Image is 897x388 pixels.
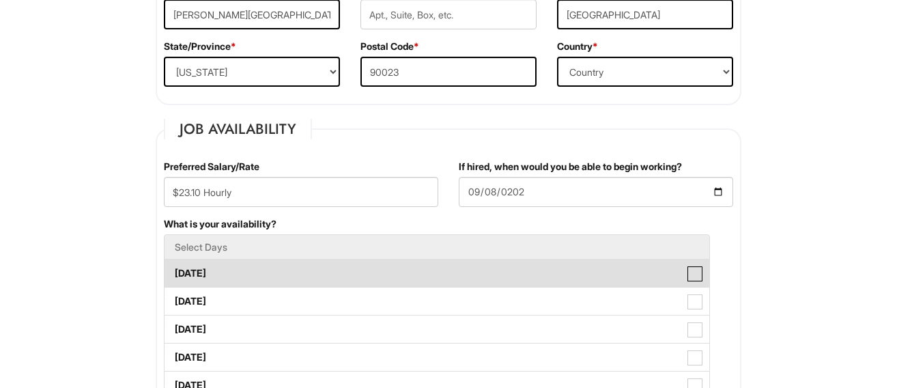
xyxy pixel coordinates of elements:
[557,57,733,87] select: Country
[557,40,598,53] label: Country
[164,160,259,174] label: Preferred Salary/Rate
[175,242,699,252] h5: Select Days
[459,160,682,174] label: If hired, when would you be able to begin working?
[164,57,340,87] select: State/Province
[165,260,709,287] label: [DATE]
[360,40,419,53] label: Postal Code
[360,57,537,87] input: Postal Code
[164,177,438,207] input: Preferred Salary/Rate
[165,344,709,371] label: [DATE]
[164,217,276,231] label: What is your availability?
[164,119,312,139] legend: Job Availability
[165,316,709,343] label: [DATE]
[164,40,236,53] label: State/Province
[165,288,709,315] label: [DATE]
